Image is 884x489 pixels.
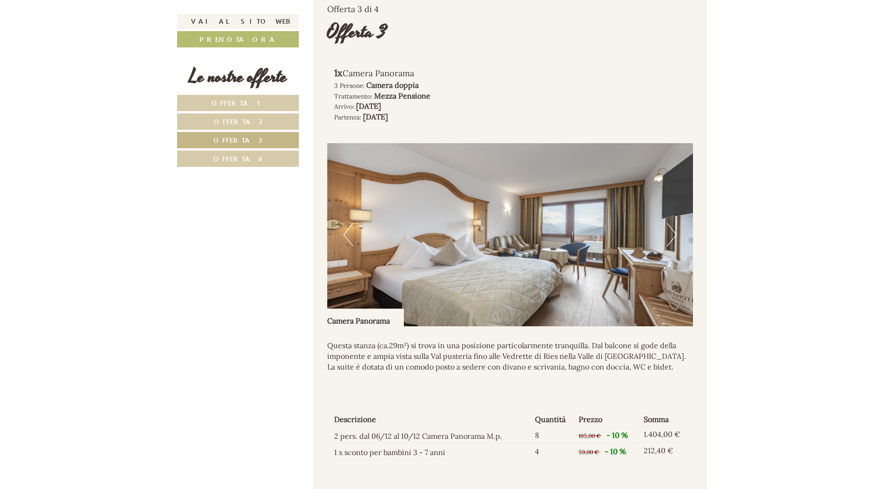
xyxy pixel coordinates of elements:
[640,412,686,427] th: Somma
[327,4,379,14] span: Offerta 3 di 4
[177,31,299,47] a: Prenota ora
[327,340,693,372] p: Questa stanza (ca.29m²) si trova in una posizione particolarmente tranquilla. Dal balcone si gode...
[363,112,388,121] b: [DATE]
[334,67,343,79] b: 1x
[327,19,387,46] div: Offerta 3
[605,447,626,456] span: - 10 %
[366,80,419,90] b: Camera doppia
[531,412,575,427] th: Quantità
[334,66,496,80] div: Camera Panorama
[579,432,600,439] span: 195,00 €
[211,99,265,107] span: Offerta 1
[327,143,693,326] img: image
[667,223,677,246] button: Next
[213,154,263,163] span: Offerta 4
[579,449,599,456] span: 59,00 €
[334,443,531,460] td: 1 x sconto per bambini 3 - 7 anni
[334,92,372,100] small: Trattamento:
[334,102,354,111] small: Arrivo:
[334,81,364,90] small: 3 Persone:
[327,309,404,326] div: Camera Panorama
[531,443,575,460] td: 4
[334,427,531,443] td: 2 pers. dal 06/12 al 10/12 Camera Panorama M.p.
[177,64,299,90] div: Le nostre offerte
[343,223,353,246] button: Previous
[640,443,686,460] td: 212,40 €
[334,113,361,121] small: Partenza:
[214,117,263,126] span: Offerta 2
[213,136,263,145] span: Offerta 3
[374,91,430,100] b: Mezza Pensione
[356,101,381,111] b: [DATE]
[607,430,628,440] span: - 10 %
[334,412,531,427] th: Descrizione
[177,14,299,29] a: Vai al sito web
[640,427,686,443] td: 1.404,00 €
[531,427,575,443] td: 8
[575,412,640,427] th: Prezzo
